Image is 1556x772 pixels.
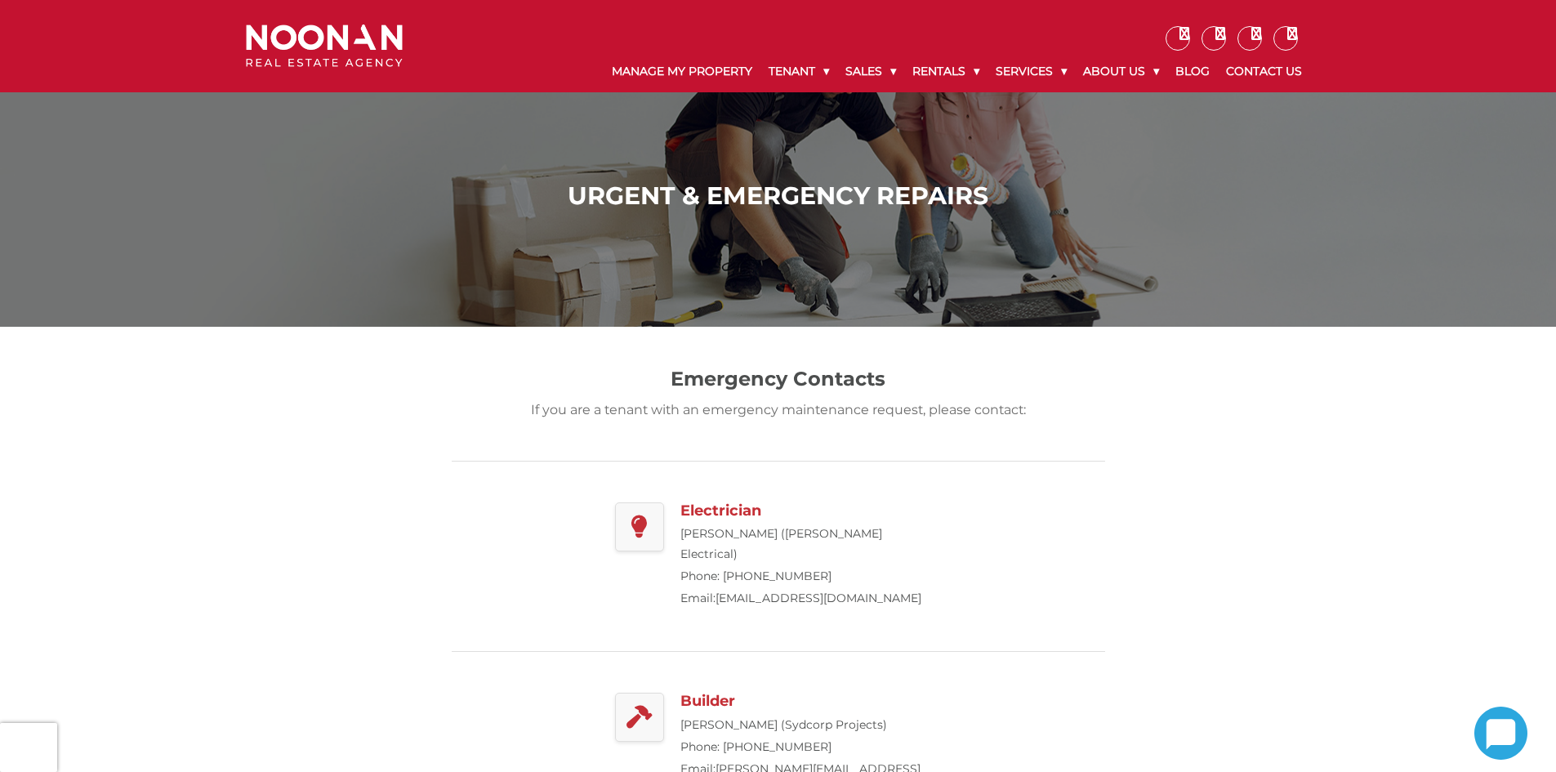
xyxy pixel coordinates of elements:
a: [EMAIL_ADDRESS][DOMAIN_NAME] [716,591,921,605]
h3: Builder [680,693,942,711]
a: Services [988,51,1075,92]
p: [PERSON_NAME] ([PERSON_NAME] Electrical) [680,524,942,564]
h1: Urgent & Emergency Repairs [250,181,1306,211]
a: Rentals [904,51,988,92]
p: Phone: [PHONE_NUMBER] [680,566,942,587]
a: Contact Us [1218,51,1310,92]
a: Sales [837,51,904,92]
h3: Electrician [680,502,942,520]
p: Phone: [PHONE_NUMBER] [680,737,942,757]
p: [PERSON_NAME] (Sydcorp Projects) [680,715,942,735]
a: Tenant [760,51,837,92]
a: Blog [1167,51,1218,92]
a: About Us [1075,51,1167,92]
a: Manage My Property [604,51,760,92]
h2: Emergency Contacts [493,368,1064,391]
p: If you are a tenant with an emergency maintenance request, please contact: [493,399,1064,420]
img: Noonan Real Estate Agency [246,25,403,68]
p: Email: [680,588,942,609]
